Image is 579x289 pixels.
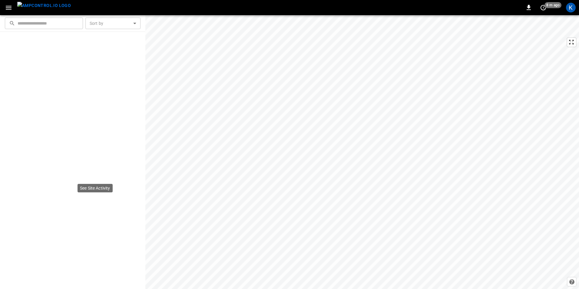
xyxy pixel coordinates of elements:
button: set refresh interval [538,3,548,12]
span: 8 m ago [544,2,561,8]
div: profile-icon [566,3,576,12]
canvas: Map [145,15,579,289]
p: See Site Activity [80,185,110,191]
img: ampcontrol.io logo [17,2,71,9]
